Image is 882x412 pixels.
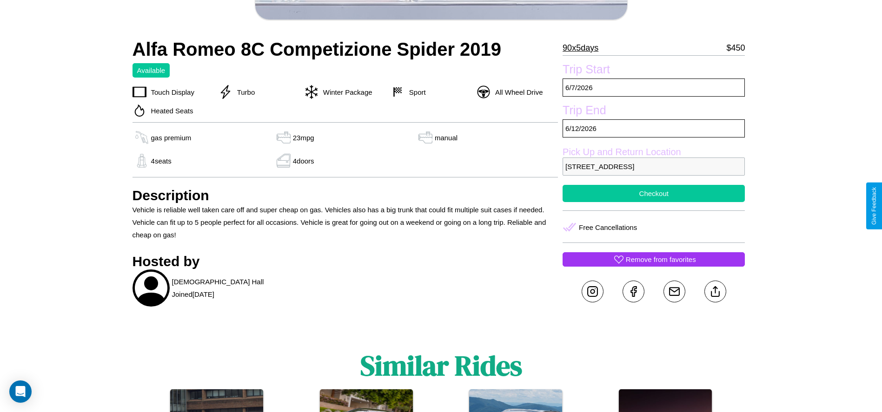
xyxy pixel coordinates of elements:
p: 4 seats [151,155,172,167]
p: All Wheel Drive [491,86,543,98]
h3: Hosted by [133,254,558,269]
p: Free Cancellations [579,221,637,234]
button: Checkout [563,185,745,202]
p: Available [137,64,166,77]
p: $ 450 [726,40,745,55]
p: 6 / 12 / 2026 [563,119,745,137]
p: Remove from favorites [626,253,696,266]
p: Winter Package [318,86,372,98]
p: Vehicle is reliable well taken care off and super cheap on gas. Vehicles also has a big trunk tha... [133,203,558,241]
p: gas premium [151,131,192,144]
div: Give Feedback [871,187,877,225]
h3: Description [133,188,558,203]
p: 6 / 7 / 2026 [563,78,745,97]
img: gas [133,131,151,144]
p: 4 doors [293,155,314,167]
label: Pick Up and Return Location [563,147,745,157]
label: Trip End [563,104,745,119]
p: Turbo [232,86,255,98]
p: Touch Display [146,86,194,98]
p: manual [435,131,458,144]
p: 90 x 5 days [563,40,598,55]
h2: Alfa Romeo 8C Competizione Spider 2019 [133,39,558,60]
img: gas [274,131,293,144]
p: Sport [405,86,426,98]
p: 23 mpg [293,131,314,144]
h1: Similar Rides [360,347,522,385]
img: gas [133,154,151,168]
button: Remove from favorites [563,252,745,267]
p: Joined [DATE] [172,288,214,301]
p: [STREET_ADDRESS] [563,157,745,176]
label: Trip Start [563,63,745,78]
p: [DEMOGRAPHIC_DATA] Hall [172,275,264,288]
p: Heated Seats [146,105,193,117]
img: gas [274,154,293,168]
div: Open Intercom Messenger [9,380,32,403]
img: gas [416,131,435,144]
